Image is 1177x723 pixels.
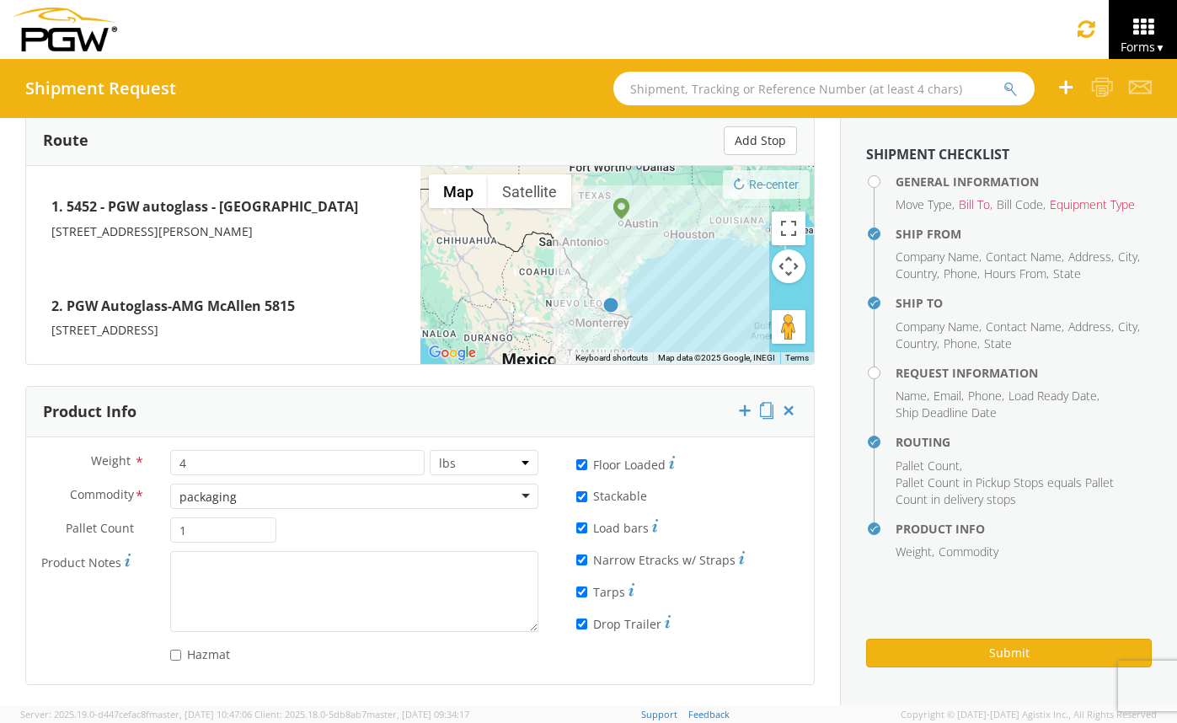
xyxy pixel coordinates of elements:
[1008,388,1099,404] li: ,
[896,458,960,474] span: Pallet Count
[997,196,1043,212] span: Bill Code
[576,549,745,569] label: Narrow Etracks w/ Straps
[1118,249,1137,265] span: City
[576,586,587,597] input: Tarps
[772,249,805,283] button: Map camera controls
[51,191,395,223] h4: 1. 5452 - PGW autoglass - [GEOGRAPHIC_DATA]
[25,79,176,98] h4: Shipment Request
[43,132,88,149] h3: Route
[1068,249,1111,265] span: Address
[20,708,252,720] span: Server: 2025.19.0-d447cefac8f
[901,708,1157,721] span: Copyright © [DATE]-[DATE] Agistix Inc., All Rights Reserved
[1121,39,1165,55] span: Forms
[934,388,964,404] li: ,
[488,174,571,208] button: Show satellite imagery
[896,265,939,282] li: ,
[896,228,1152,240] h4: Ship From
[896,436,1152,448] h4: Routing
[425,342,480,364] img: Google
[968,388,1004,404] li: ,
[576,554,587,565] input: Narrow Etracks w/ Straps
[149,708,252,720] span: master, [DATE] 10:47:06
[896,388,927,404] span: Name
[70,486,134,506] span: Commodity
[66,520,134,539] span: Pallet Count
[772,212,805,245] button: Toggle fullscreen view
[1068,249,1114,265] li: ,
[896,458,962,474] li: ,
[968,388,1002,404] span: Phone
[896,196,955,213] li: ,
[613,72,1035,105] input: Shipment, Tracking or Reference Number (at least 4 chars)
[939,544,998,560] span: Commodity
[896,388,929,404] li: ,
[1118,319,1137,335] span: City
[896,249,979,265] span: Company Name
[944,335,977,351] span: Phone
[254,708,469,720] span: Client: 2025.18.0-5db8ab7
[896,319,979,335] span: Company Name
[1118,319,1140,335] li: ,
[944,265,980,282] li: ,
[984,265,1046,281] span: Hours From
[896,319,982,335] li: ,
[576,485,650,505] label: Stackable
[576,491,587,502] input: Stackable
[425,342,480,364] a: Open this area in Google Maps (opens a new window)
[51,291,395,323] h4: 2. PGW Autoglass-AMG McAllen 5815
[896,175,1152,188] h4: General Information
[1008,388,1097,404] span: Load Ready Date
[896,297,1152,309] h4: Ship To
[984,265,1049,282] li: ,
[91,453,131,469] span: Weight
[179,489,237,506] div: packaging
[896,474,1114,507] span: Pallet Count in Pickup Stops equals Pallet Count in delivery stops
[429,174,488,208] button: Show street map
[43,404,136,420] h3: Product Info
[51,223,253,239] span: [STREET_ADDRESS][PERSON_NAME]
[986,249,1062,265] span: Contact Name
[575,352,648,364] button: Keyboard shortcuts
[896,335,939,352] li: ,
[896,249,982,265] li: ,
[959,196,992,213] li: ,
[772,310,805,344] button: Drag Pegman onto the map to open Street View
[997,196,1046,213] li: ,
[866,145,1009,163] strong: Shipment Checklist
[896,522,1152,535] h4: Product Info
[51,322,158,338] span: [STREET_ADDRESS]
[986,319,1062,335] span: Contact Name
[1118,249,1140,265] li: ,
[896,404,997,420] span: Ship Deadline Date
[1155,40,1165,55] span: ▼
[866,639,1152,667] button: Submit
[170,644,233,663] label: Hazmat
[1068,319,1111,335] span: Address
[896,196,952,212] span: Move Type
[896,335,937,351] span: Country
[896,265,937,281] span: Country
[1050,196,1135,212] span: Equipment Type
[944,265,977,281] span: Phone
[934,388,961,404] span: Email
[641,708,677,720] a: Support
[1068,319,1114,335] li: ,
[658,353,775,362] span: Map data ©2025 Google, INEGI
[170,650,181,661] input: Hazmat
[576,453,675,474] label: Floor Loaded
[896,544,934,560] li: ,
[576,619,587,629] input: Drop Trailer
[576,581,634,601] label: Tarps
[41,554,121,570] span: Product Notes
[576,517,658,537] label: Load bars
[688,708,730,720] a: Feedback
[896,544,932,560] span: Weight
[986,249,1064,265] li: ,
[984,335,1012,351] span: State
[959,196,990,212] span: Bill To
[366,708,469,720] span: master, [DATE] 09:34:17
[986,319,1064,335] li: ,
[1053,265,1081,281] span: State
[576,459,587,470] input: Floor Loaded
[13,8,117,51] img: pgw-form-logo-1aaa8060b1cc70fad034.png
